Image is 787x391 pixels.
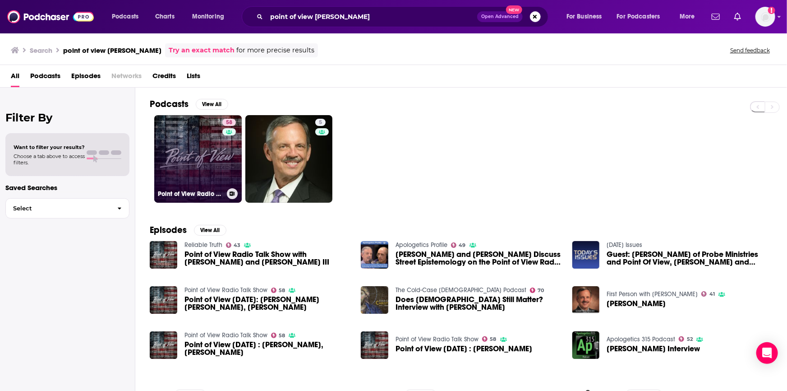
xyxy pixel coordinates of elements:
img: User Profile [755,7,775,27]
span: [PERSON_NAME] and [PERSON_NAME] Discuss Street Epistemology on the Point of View Radio Network [396,251,561,266]
a: 52 [679,336,693,342]
a: 58 [271,288,285,293]
span: 41 [709,292,715,296]
a: 58 [222,119,236,126]
span: Point of View Radio Talk Show with [PERSON_NAME] and [PERSON_NAME] III [184,251,350,266]
a: EpisodesView All [150,224,226,236]
span: [PERSON_NAME] Interview [607,345,700,353]
button: View All [196,99,228,110]
span: Open Advanced [481,14,519,19]
span: For Podcasters [617,10,660,23]
span: New [506,5,522,14]
a: Show notifications dropdown [708,9,723,24]
svg: Add a profile image [768,7,775,14]
a: Apologetics Profile [396,241,447,249]
a: Guest: Kerby Anderson of Probe Ministries and Point Of View, Abraham Hamilton III and Hannah Lear... [572,241,600,269]
img: Kerby Anderson Interview [572,331,600,359]
input: Search podcasts, credits, & more... [267,9,477,24]
span: Does [DEMOGRAPHIC_DATA] Still Matter? Interview with [PERSON_NAME] [396,296,561,311]
span: Monitoring [192,10,224,23]
a: Kerby Anderson and Daniel Ray Discuss Street Epistemology on the Point of View Radio Network [361,241,388,269]
button: Send feedback [727,47,773,54]
button: View All [194,225,226,236]
p: Saved Searches [5,183,129,192]
div: Search podcasts, credits, & more... [250,6,557,27]
span: More [680,10,695,23]
span: For Business [566,10,602,23]
a: Point of View Radio Talk Show [184,286,267,294]
a: Credits [152,69,176,87]
a: 41 [701,291,715,297]
a: Point of View Radio Talk Show with Kerby Anderson and Richard E. Simmons III [184,251,350,266]
a: 58Point of View Radio Talk Show [154,115,242,203]
a: Kerby Anderson [607,300,666,307]
a: Does Jesus Still Matter? Interview with Kerby Anderson [396,296,561,311]
img: Point of View December 1, 2022 : Hannah Anderson, Ronnie Martin [150,331,177,359]
span: Point of View [DATE] : [PERSON_NAME] [396,345,532,353]
a: Today's Issues [607,241,642,249]
h2: Episodes [150,224,187,236]
img: Kerby Anderson [572,286,600,314]
button: Open AdvancedNew [477,11,523,22]
button: open menu [611,9,673,24]
a: Podcasts [30,69,60,87]
span: Select [6,205,110,211]
a: 5 [315,119,326,126]
span: Guest: [PERSON_NAME] of Probe Ministries and Point Of View, [PERSON_NAME] and [PERSON_NAME] with ... [607,251,773,266]
span: Logged in as BenLaurro [755,7,775,27]
button: open menu [106,9,150,24]
span: 49 [459,243,466,247]
span: Choose a tab above to access filters. [14,153,85,166]
a: 43 [226,242,241,248]
a: Guest: Kerby Anderson of Probe Ministries and Point Of View, Abraham Hamilton III and Hannah Lear... [607,251,773,266]
a: 5 [245,115,333,203]
span: 52 [687,337,693,341]
a: Show notifications dropdown [731,9,745,24]
a: Point of View Radio Talk Show [184,331,267,339]
a: 58 [482,336,497,342]
a: Kerby Anderson Interview [607,345,700,353]
a: Point of View December 1, 2022 : Hannah Anderson, Ronnie Martin [184,341,350,356]
span: [PERSON_NAME] [607,300,666,307]
img: Point of View October 19, 2020: Sarah Bauer Anderson, Shelby Abbott [150,286,177,314]
h3: Point of View Radio Talk Show [158,190,223,198]
a: The Cold-Case Christianity Podcast [396,286,526,294]
img: Point of View Radio Talk Show with Kerby Anderson and Richard E. Simmons III [150,241,177,269]
a: PodcastsView All [150,98,228,110]
span: for more precise results [236,45,314,56]
span: Podcasts [112,10,138,23]
a: 49 [451,242,466,248]
img: Does Jesus Still Matter? Interview with Kerby Anderson [361,286,388,314]
span: 58 [226,118,232,127]
button: open menu [560,9,613,24]
button: open menu [186,9,236,24]
img: Podchaser - Follow, Share and Rate Podcasts [7,8,94,25]
a: Point of View Radio Talk Show [396,335,479,343]
span: Charts [155,10,175,23]
span: 43 [234,243,240,247]
span: 58 [490,337,497,341]
a: 58 [271,333,285,338]
a: 70 [530,288,544,293]
a: Lists [187,69,200,87]
span: Point of View [DATE]: [PERSON_NAME] [PERSON_NAME], [PERSON_NAME] [184,296,350,311]
img: Point of View December 21, 2021 : Cameron J. Anderson [361,331,388,359]
button: open menu [673,9,706,24]
a: First Person with Wayne Shepherd [607,290,698,298]
a: Episodes [71,69,101,87]
span: 58 [279,289,285,293]
h2: Podcasts [150,98,189,110]
a: All [11,69,19,87]
div: Open Intercom Messenger [756,342,778,364]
